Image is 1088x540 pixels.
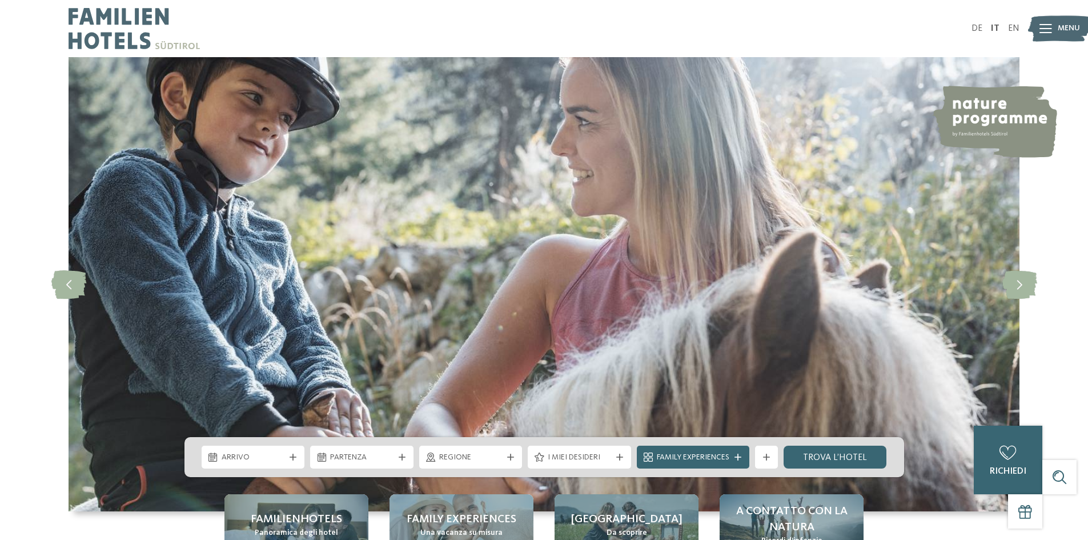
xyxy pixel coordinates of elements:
[990,467,1026,476] span: richiedi
[971,24,982,33] a: DE
[69,57,1019,511] img: Family hotel Alto Adige: the happy family places!
[657,452,729,463] span: Family Experiences
[784,446,887,469] a: trova l’hotel
[932,86,1057,158] img: nature programme by Familienhotels Südtirol
[407,511,516,527] span: Family experiences
[330,452,394,463] span: Partenza
[548,452,611,463] span: I miei desideri
[974,426,1042,494] a: richiedi
[607,527,647,539] span: Da scoprire
[991,24,999,33] a: IT
[420,527,503,539] span: Una vacanza su misura
[222,452,285,463] span: Arrivo
[439,452,503,463] span: Regione
[731,503,852,535] span: A contatto con la natura
[255,527,338,539] span: Panoramica degli hotel
[251,511,342,527] span: Familienhotels
[1058,23,1080,34] span: Menu
[571,511,682,527] span: [GEOGRAPHIC_DATA]
[1008,24,1019,33] a: EN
